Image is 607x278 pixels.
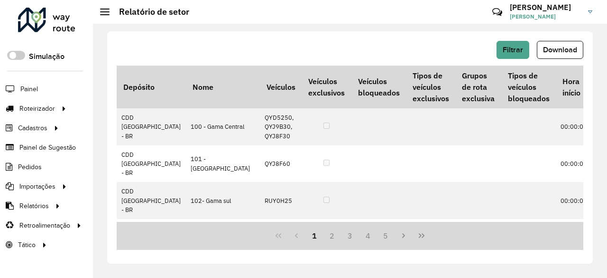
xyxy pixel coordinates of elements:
span: Painel [20,84,38,94]
span: Painel de Sugestão [19,143,76,153]
span: Roteirizador [19,104,55,114]
td: 00:00:00 [556,145,592,182]
span: Relatórios [19,201,49,211]
th: Veículos [260,66,302,108]
button: Last Page [413,227,431,245]
button: Next Page [395,227,413,245]
span: Retroalimentação [19,220,70,230]
button: 1 [305,227,323,245]
th: Nome [186,66,260,108]
span: Pedidos [18,162,42,172]
td: RUY0H25 [260,182,302,219]
span: Download [543,46,577,54]
th: Depósito [117,66,186,108]
td: 100 - Gama Central [186,108,260,145]
th: Grupos de rota exclusiva [456,66,501,108]
td: 00:00:00 [556,182,592,219]
th: Veículos bloqueados [351,66,406,108]
td: CDD [GEOGRAPHIC_DATA] - BR [117,182,186,219]
td: 102- Gama sul [186,182,260,219]
button: Download [537,41,583,59]
span: Cadastros [18,123,47,133]
td: 00:00:00 [556,108,592,145]
td: CDD [GEOGRAPHIC_DATA] - BR [117,219,186,256]
label: Simulação [29,51,64,62]
a: Contato Rápido [487,2,507,22]
td: QYR5A60 [260,219,302,256]
td: QYJ8F60 [260,145,302,182]
span: Filtrar [503,46,523,54]
td: QYD5250, QYJ9B30, QYJ8F30 [260,108,302,145]
td: CDD [GEOGRAPHIC_DATA] - BR [117,108,186,145]
span: [PERSON_NAME] [510,12,581,21]
h3: [PERSON_NAME] [510,3,581,12]
td: 103 - Gama Oeste [186,219,260,256]
th: Hora início [556,66,592,108]
th: Veículos exclusivos [302,66,351,108]
td: 00:00:00 [556,219,592,256]
button: 3 [341,227,359,245]
td: 101 - [GEOGRAPHIC_DATA] [186,145,260,182]
button: Filtrar [497,41,529,59]
button: 4 [359,227,377,245]
span: Tático [18,240,36,250]
td: CDD [GEOGRAPHIC_DATA] - BR [117,145,186,182]
button: 2 [323,227,341,245]
span: Importações [19,182,55,192]
h2: Relatório de setor [110,7,189,17]
button: 5 [377,227,395,245]
th: Tipos de veículos bloqueados [501,66,556,108]
th: Tipos de veículos exclusivos [406,66,455,108]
